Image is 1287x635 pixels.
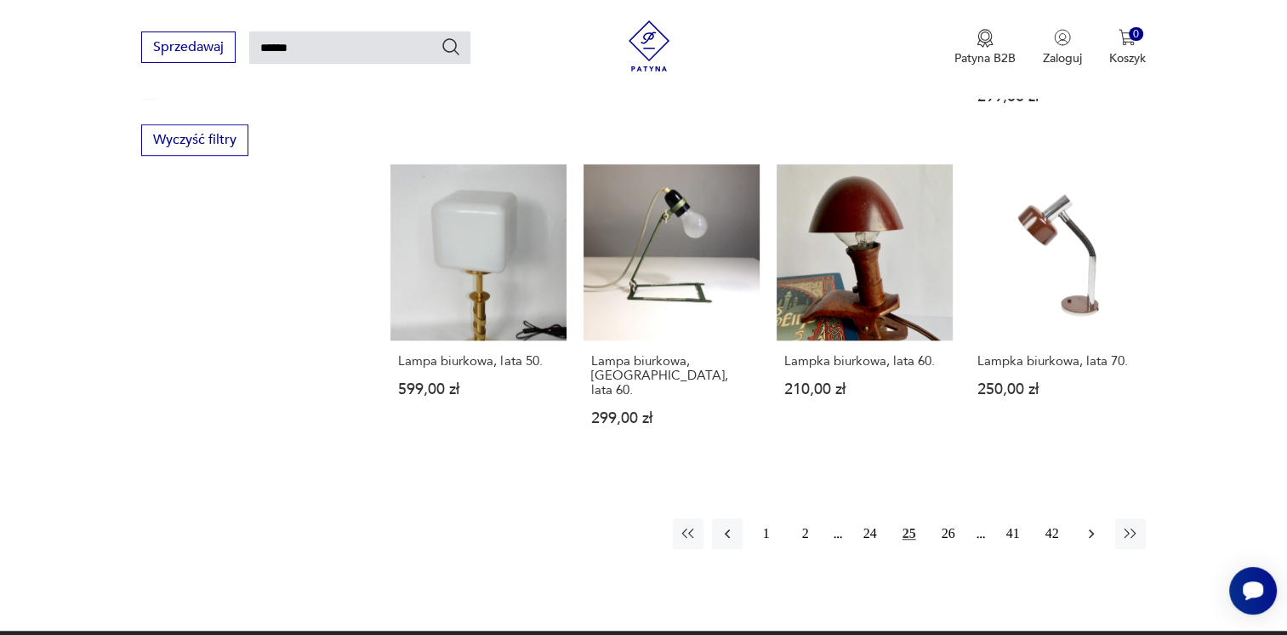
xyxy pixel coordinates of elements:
[998,518,1028,549] button: 41
[977,29,994,48] img: Ikona medalu
[141,124,248,156] button: Wyczyść filtry
[954,50,1016,66] p: Patyna B2B
[1109,50,1146,66] p: Koszyk
[977,89,1138,104] p: 299,00 zł
[390,164,567,459] a: Lampa biurkowa, lata 50.Lampa biurkowa, lata 50.599,00 zł
[970,164,1146,459] a: Lampka biurkowa, lata 70.Lampka biurkowa, lata 70.250,00 zł
[855,518,886,549] button: 24
[1109,29,1146,66] button: 0Koszyk
[933,518,964,549] button: 26
[141,31,236,63] button: Sprzedawaj
[777,164,953,459] a: Lampka biurkowa, lata 60.Lampka biurkowa, lata 60.210,00 zł
[624,20,675,72] img: Patyna - sklep z meblami i dekoracjami vintage
[1229,567,1277,615] iframe: Smartsupp widget button
[1119,29,1136,46] img: Ikona koszyka
[398,382,559,397] p: 599,00 zł
[584,164,760,459] a: Lampa biurkowa, Niemcy, lata 60.Lampa biurkowa, [GEOGRAPHIC_DATA], lata 60.299,00 zł
[977,354,1138,369] h3: Lampka biurkowa, lata 70.
[168,106,211,124] p: Ćmielów
[954,29,1016,66] a: Ikona medaluPatyna B2B
[751,518,782,549] button: 1
[1043,29,1082,66] button: Zaloguj
[1129,27,1143,42] div: 0
[591,354,752,398] h3: Lampa biurkowa, [GEOGRAPHIC_DATA], lata 60.
[784,354,945,369] h3: Lampka biurkowa, lata 60.
[790,518,821,549] button: 2
[977,382,1138,397] p: 250,00 zł
[441,37,461,57] button: Szukaj
[1037,518,1068,549] button: 42
[398,354,559,369] h3: Lampa biurkowa, lata 50.
[784,382,945,397] p: 210,00 zł
[954,29,1016,66] button: Patyna B2B
[894,518,925,549] button: 25
[591,411,752,426] p: 299,00 zł
[1054,29,1071,46] img: Ikonka użytkownika
[1043,50,1082,66] p: Zaloguj
[141,43,236,54] a: Sprzedawaj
